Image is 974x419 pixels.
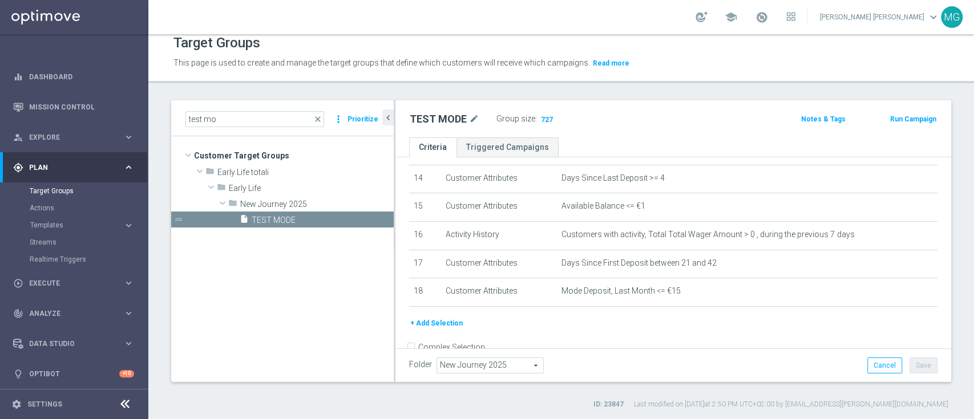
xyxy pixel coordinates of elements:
[29,280,123,287] span: Execute
[725,11,737,23] span: school
[409,221,441,250] td: 16
[561,173,665,183] span: Days Since Last Deposit >= 4
[29,340,123,347] span: Data Studio
[409,193,441,222] td: 15
[561,286,681,296] span: Mode Deposit, Last Month <= €15
[910,357,937,373] button: Save
[29,92,134,122] a: Mission Control
[441,221,557,250] td: Activity History
[469,112,479,126] i: mode_edit
[496,114,535,124] label: Group size
[13,62,134,92] div: Dashboard
[13,132,123,143] div: Explore
[13,103,135,112] button: Mission Control
[13,309,135,318] button: track_changes Analyze keyboard_arrow_right
[30,217,147,234] div: Templates
[217,182,226,196] i: folder
[346,112,380,127] button: Prioritize
[593,400,624,409] label: ID: 23847
[13,369,23,379] i: lightbulb
[409,278,441,307] td: 18
[205,166,215,180] i: folder
[333,111,344,127] i: more_vert
[13,369,135,379] button: lightbulb Optibot +10
[228,198,237,211] i: folder
[383,112,394,123] i: chevron_left
[29,62,134,92] a: Dashboard
[13,132,23,143] i: person_search
[13,359,134,389] div: Optibot
[27,401,62,408] a: Settings
[13,308,23,319] i: track_changes
[240,200,394,209] span: New Journey 2025
[252,215,394,225] span: TEST MODE
[13,278,123,288] div: Execute
[217,168,394,177] span: Early Life totali
[409,250,441,278] td: 17
[29,359,119,389] a: Optibot
[30,221,135,230] div: Templates keyboard_arrow_right
[800,113,847,125] button: Notes & Tags
[13,72,135,82] button: equalizer Dashboard
[418,342,485,353] label: Complex Selection
[123,278,134,288] i: keyboard_arrow_right
[410,112,467,126] h2: TEST MODE
[13,92,134,122] div: Mission Control
[30,222,112,229] span: Templates
[889,113,937,125] button: Run Campaign
[441,165,557,193] td: Customer Attributes
[456,137,559,157] a: Triggered Campaigns
[30,251,147,268] div: Realtime Triggers
[123,220,134,231] i: keyboard_arrow_right
[123,338,134,349] i: keyboard_arrow_right
[13,308,123,319] div: Analyze
[30,200,147,217] div: Actions
[13,162,23,173] i: gps_fixed
[30,234,147,251] div: Streams
[30,238,119,247] a: Streams
[409,360,432,369] label: Folder
[561,230,854,239] span: Customers with activity, Total Total Wager Amount > 0 , during the previous 7 days
[173,35,260,51] h1: Target Groups
[13,133,135,142] button: person_search Explore keyboard_arrow_right
[30,255,119,264] a: Realtime Triggers
[123,308,134,319] i: keyboard_arrow_right
[29,134,123,141] span: Explore
[535,114,537,124] label: :
[382,109,394,125] button: chevron_left
[240,214,249,227] i: insert_drive_file
[441,250,557,278] td: Customer Attributes
[194,148,394,164] span: Customer Target Groups
[561,201,645,211] span: Available Balance <= €1
[13,72,23,82] i: equalizer
[185,111,324,127] input: Quick find group or folder
[409,317,464,329] button: + Add Selection
[30,222,123,229] div: Templates
[229,184,394,193] span: Early Life
[29,164,123,171] span: Plan
[313,115,322,124] span: close
[13,163,135,172] button: gps_fixed Plan keyboard_arrow_right
[13,162,123,173] div: Plan
[123,162,134,173] i: keyboard_arrow_right
[30,182,147,200] div: Target Groups
[441,193,557,222] td: Customer Attributes
[592,57,631,70] button: Read more
[13,339,135,348] button: Data Studio keyboard_arrow_right
[30,204,119,213] a: Actions
[819,9,941,26] a: [PERSON_NAME] [PERSON_NAME]keyboard_arrow_down
[540,115,554,126] span: 727
[123,132,134,143] i: keyboard_arrow_right
[13,278,23,288] i: play_circle_outline
[634,400,948,409] label: Last modified on [DATE] at 2:50 PM UTC+02:00 by [EMAIL_ADDRESS][PERSON_NAME][DOMAIN_NAME]
[29,310,123,317] span: Analyze
[13,279,135,288] button: play_circle_outline Execute keyboard_arrow_right
[561,258,717,268] span: Days Since First Deposit between 21 and 42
